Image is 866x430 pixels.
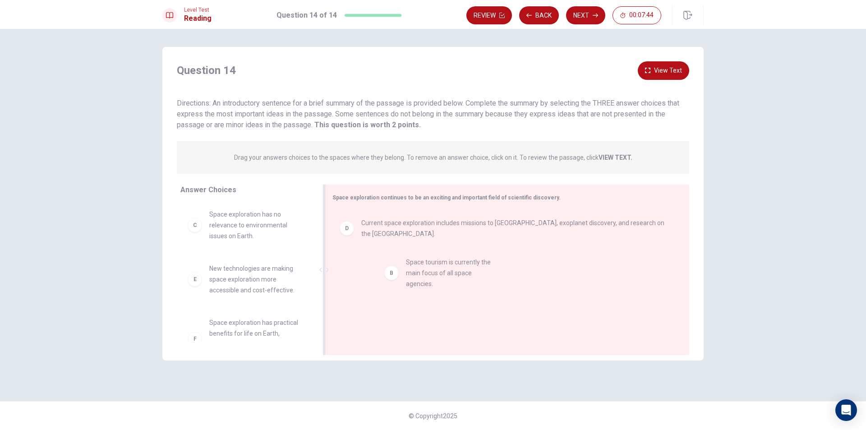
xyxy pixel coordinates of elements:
span: Level Test [184,7,212,13]
h4: Question 14 [177,63,236,78]
button: Review [466,6,512,24]
h1: Question 14 of 14 [276,10,337,21]
p: Drag your answers choices to the spaces where they belong. To remove an answer choice, click on i... [234,154,632,161]
button: Back [519,6,559,24]
span: Answer Choices [180,185,236,194]
strong: This question is worth 2 points. [313,120,421,129]
div: Open Intercom Messenger [835,399,857,421]
strong: VIEW TEXT. [599,154,632,161]
button: View Text [638,61,689,80]
button: Next [566,6,605,24]
button: 00:07:44 [613,6,661,24]
span: 00:07:44 [629,12,654,19]
span: © Copyright 2025 [409,412,457,420]
span: Space exploration continues to be an exciting and important field of scientific discovery. [332,194,561,201]
h1: Reading [184,13,212,24]
span: Directions: An introductory sentence for a brief summary of the passage is provided below. Comple... [177,99,679,129]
